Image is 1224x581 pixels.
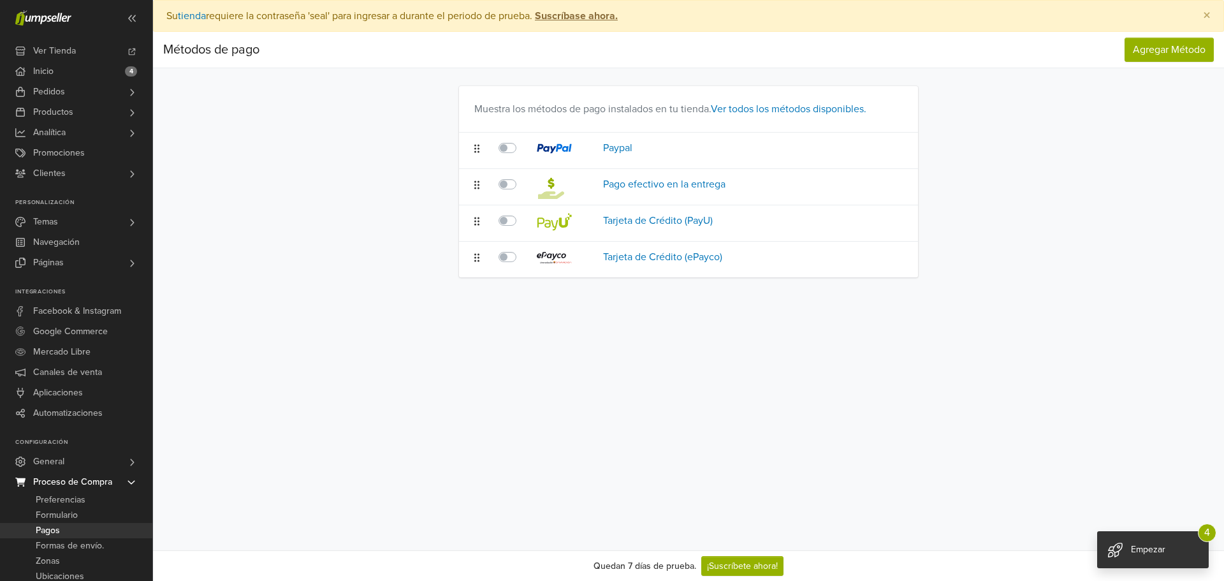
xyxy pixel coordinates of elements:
a: Tarjeta de Crédito (PayU) [603,214,713,227]
a: Ver todos los métodos disponibles. [711,103,866,115]
a: tienda [178,10,206,22]
a: Pago efectivo en la entrega [603,178,725,191]
span: Proceso de Compra [33,472,112,492]
img: payu.svg [537,213,572,231]
span: Mercado Libre [33,342,91,362]
span: Navegación [33,232,80,253]
img: manual.png [537,177,564,199]
span: Productos [33,102,73,122]
span: Páginas [33,253,64,273]
span: Zonas [36,554,60,569]
span: 4 [125,66,137,77]
img: epayco.svg [537,252,572,263]
a: Suscríbase ahora. [532,10,618,22]
span: Facebook & Instagram [33,301,121,321]
span: Agregar Método [1133,43,1206,56]
a: Tarjeta de Crédito (ePayco) [603,251,722,263]
a: Paypal [603,142,632,154]
span: Canales de venta [33,362,102,383]
div: Métodos de pago [163,37,259,63]
span: Clientes [33,163,66,184]
span: Analítica [33,122,66,143]
p: Personalización [15,199,152,207]
img: paypal.svg [537,143,572,154]
span: Aplicaciones [33,383,83,403]
p: Configuración [15,439,152,446]
span: Empezar [1131,544,1165,555]
a: ¡Suscríbete ahora! [701,556,783,576]
div: Quedan 7 días de prueba. [594,559,696,573]
span: 4 [1198,524,1216,542]
strong: Suscríbase ahora. [535,10,618,22]
button: Agregar Método [1125,38,1214,62]
span: General [33,452,64,472]
span: Preferencias [36,492,85,508]
span: Pagos [36,523,60,538]
button: Close [1190,1,1223,31]
span: Promociones [33,143,85,163]
span: Formulario [36,508,78,523]
span: Formas de envío. [36,538,104,554]
span: Muestra los métodos de pago instalados en tu tienda. [474,103,866,115]
span: × [1203,6,1211,25]
span: Pedidos [33,82,65,102]
span: Ver Tienda [33,41,76,61]
span: Temas [33,212,58,232]
span: Automatizaciones [33,403,103,423]
div: Empezar 4 [1097,531,1209,568]
span: Google Commerce [33,321,108,342]
span: Inicio [33,61,54,82]
p: Integraciones [15,288,152,296]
